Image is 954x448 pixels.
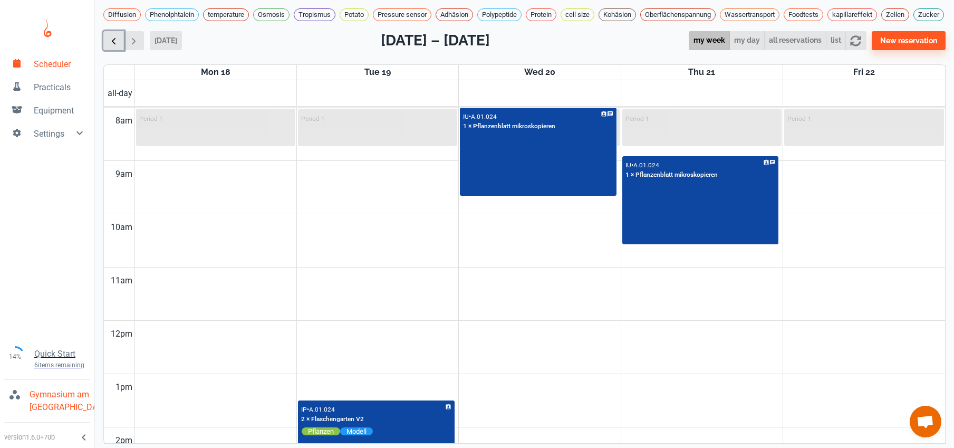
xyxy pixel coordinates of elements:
div: Phenolphtalein [145,8,199,21]
p: 2 × Flaschengarten V2 [301,415,364,424]
span: temperature [204,9,248,20]
span: all-day [105,87,134,100]
button: my week [689,31,730,51]
p: A.01.024 [309,406,335,413]
a: August 21, 2025 [686,65,717,80]
div: Pressure sensor [373,8,431,21]
div: Zellen [881,8,909,21]
p: Period 1 [301,115,325,122]
p: 1 × Pflanzenblatt mikroskopieren [463,122,555,131]
span: Phenolphtalein [146,9,198,20]
p: 1 × Pflanzenblatt mikroskopieren [625,170,718,180]
span: Oberflächenspannung [641,9,715,20]
p: IU • [625,161,633,169]
div: 1pm [113,374,134,401]
div: Zucker [913,8,944,21]
a: August 20, 2025 [522,65,557,80]
span: Polypeptide [478,9,521,20]
button: Next week [123,31,144,51]
a: August 22, 2025 [851,65,877,80]
p: Period 1 [139,115,163,122]
a: August 19, 2025 [362,65,393,80]
p: Period 1 [625,115,649,122]
span: Zucker [914,9,943,20]
div: Tropismus [294,8,335,21]
span: Diffusion [104,9,140,20]
div: Oberflächenspannung [640,8,716,21]
span: Potato [340,9,368,20]
div: Adhäsion [436,8,473,21]
div: Kohäsion [599,8,636,21]
button: refresh [845,31,866,51]
h2: [DATE] – [DATE] [381,30,490,52]
div: Polypeptide [477,8,522,21]
div: 10am [109,214,134,241]
div: kapillareffekt [827,8,877,21]
span: cell size [561,9,594,20]
span: Zellen [882,9,909,20]
span: Protein [526,9,556,20]
span: Foodtests [784,9,823,20]
span: Modell [340,427,373,436]
button: [DATE] [150,31,182,50]
button: Previous week [103,31,124,51]
div: Foodtests [784,8,823,21]
p: Period 1 [787,115,811,122]
span: Tropismus [294,9,335,20]
span: kapillareffekt [828,9,876,20]
a: Chat öffnen [910,406,941,437]
div: Wassertransport [720,8,779,21]
span: Adhäsion [436,9,473,20]
p: IU • [463,113,471,120]
span: Pressure sensor [373,9,431,20]
p: A.01.024 [471,113,497,120]
div: 8am [113,108,134,134]
span: Pflanzen [302,427,340,436]
div: 12pm [109,321,134,347]
div: 11am [109,268,134,294]
p: A.01.024 [633,161,659,169]
button: my day [729,31,765,51]
div: Osmosis [253,8,290,21]
div: Potato [340,8,369,21]
p: IP • [301,406,309,413]
div: cell size [561,8,594,21]
div: 9am [113,161,134,187]
a: August 18, 2025 [199,65,233,80]
span: Osmosis [254,9,289,20]
button: New reservation [872,31,946,50]
div: Diffusion [103,8,141,21]
button: all reservations [764,31,826,51]
span: Kohäsion [599,9,635,20]
span: Wassertransport [720,9,779,20]
div: Protein [526,8,556,21]
div: temperature [203,8,249,21]
button: list [826,31,846,51]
